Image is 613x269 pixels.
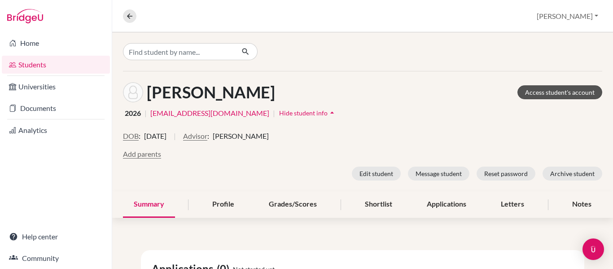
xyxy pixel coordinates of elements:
[354,191,403,218] div: Shortlist
[408,167,469,181] button: Message student
[279,106,337,120] button: Hide student infoarrow_drop_up
[2,121,110,139] a: Analytics
[2,99,110,117] a: Documents
[543,167,602,181] button: Archive student
[2,228,110,246] a: Help center
[123,149,161,159] button: Add parents
[477,167,535,181] button: Reset password
[533,8,602,25] button: [PERSON_NAME]
[123,43,234,60] input: Find student by name...
[174,131,176,149] span: |
[123,131,139,141] button: DOB
[273,108,275,119] span: |
[144,108,147,119] span: |
[2,78,110,96] a: Universities
[352,167,401,181] button: Edit student
[517,85,602,99] a: Access student's account
[139,131,140,141] span: :
[201,191,245,218] div: Profile
[183,131,207,141] button: Advisor
[490,191,535,218] div: Letters
[125,108,141,119] span: 2026
[207,131,209,141] span: :
[416,191,477,218] div: Applications
[2,34,110,52] a: Home
[582,238,604,260] div: Open Intercom Messenger
[328,108,337,117] i: arrow_drop_up
[279,109,328,117] span: Hide student info
[561,191,602,218] div: Notes
[7,9,43,23] img: Bridge-U
[144,131,166,141] span: [DATE]
[2,56,110,74] a: Students
[147,83,275,102] h1: [PERSON_NAME]
[2,249,110,267] a: Community
[258,191,328,218] div: Grades/Scores
[150,108,269,119] a: [EMAIL_ADDRESS][DOMAIN_NAME]
[123,82,143,102] img: Jamie McIntosh's avatar
[123,191,175,218] div: Summary
[213,131,269,141] span: [PERSON_NAME]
